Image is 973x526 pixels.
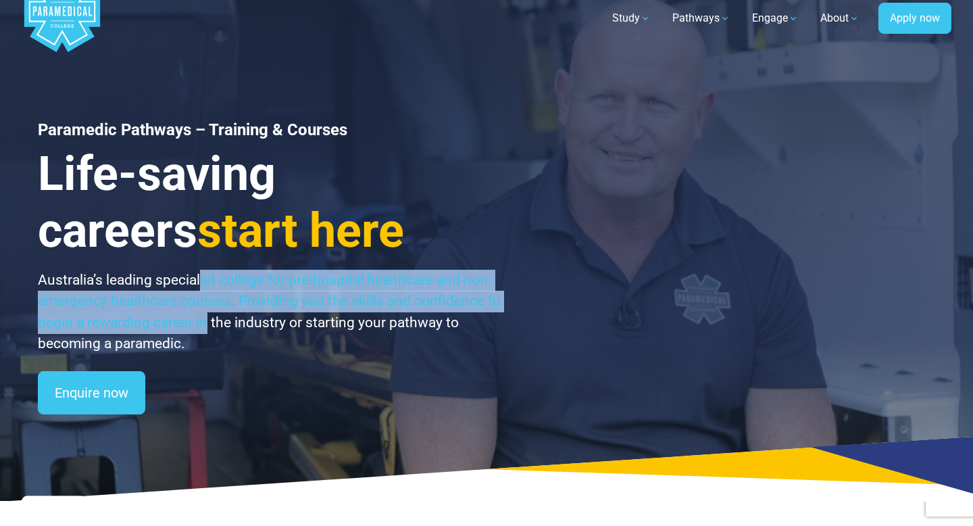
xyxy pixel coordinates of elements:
span: start here [197,203,404,258]
a: Apply now [878,3,951,34]
h3: Life-saving careers [38,145,503,259]
p: Australia’s leading specialist college for pre-hospital healthcare and non-emergency healthcare c... [38,270,503,355]
a: Enquire now [38,371,145,414]
h1: Paramedic Pathways – Training & Courses [38,120,503,140]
